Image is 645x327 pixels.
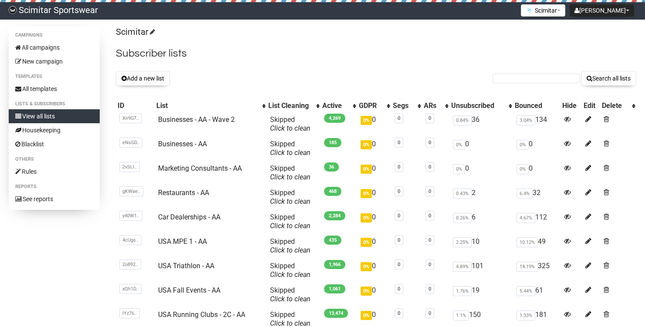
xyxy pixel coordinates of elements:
span: Skipped [270,164,311,181]
a: 0 [398,310,400,316]
div: List [156,101,258,110]
a: 0 [429,115,431,121]
span: Skipped [270,140,311,157]
img: 1.png [526,7,533,13]
td: 0 [357,258,391,283]
span: Skipped [270,286,311,303]
td: 0 [357,136,391,161]
button: Scimitar [521,4,565,17]
div: GDPR [359,101,382,110]
span: 1.33% [517,310,535,320]
span: 14.19% [517,262,538,272]
span: 3.04% [517,115,535,125]
span: 0% [517,140,529,150]
a: USA Triathlon - AA [158,262,214,270]
span: 0% [361,311,372,320]
th: List: No sort applied, activate to apply an ascending sort [155,100,267,112]
th: Edit: No sort applied, sorting is disabled [582,100,600,112]
a: USA Running Clubs - 2C - AA [158,310,245,319]
a: 0 [429,189,431,194]
a: Click to clean [270,148,311,157]
th: Bounced: No sort applied, sorting is disabled [513,100,561,112]
span: 2o892.. [119,260,141,270]
span: gKWae.. [119,186,143,196]
span: 0.26% [453,213,472,223]
button: Add a new list [116,71,170,86]
span: IYz76.. [119,308,140,318]
a: 0 [398,189,400,194]
div: Delete [602,101,628,110]
a: See reports [9,192,100,206]
a: Marketing Consultants - AA [158,164,242,172]
a: Blacklist [9,137,100,151]
span: 0% [361,165,372,174]
div: ID [118,101,153,110]
a: All templates [9,82,100,96]
a: Click to clean [270,222,311,230]
a: 0 [398,286,400,292]
a: 0 [429,262,431,267]
div: ARs [424,101,441,110]
td: 0 [357,185,391,209]
th: ARs: No sort applied, activate to apply an ascending sort [422,100,449,112]
td: 61 [513,283,561,307]
button: Search all lists [581,71,636,86]
a: 0 [398,140,400,145]
a: 0 [429,237,431,243]
a: New campaign [9,54,100,68]
span: y40W1.. [119,211,142,221]
td: 6 [449,209,513,234]
td: 32 [513,185,561,209]
span: 4cUgs.. [119,235,142,245]
span: 5.44% [517,286,535,296]
span: Skipped [270,115,311,132]
li: Templates [9,71,100,82]
span: 0% [361,238,372,247]
td: 49 [513,234,561,258]
h2: Subscriber lists [116,46,636,61]
span: 36 [324,162,339,172]
a: Restaurants - AA [158,189,209,197]
th: ID: No sort applied, sorting is disabled [116,100,155,112]
li: Others [9,154,100,165]
span: Xn9G7.. [119,113,142,123]
th: Segs: No sort applied, activate to apply an ascending sort [391,100,422,112]
span: 1,966 [324,260,345,269]
span: 0% [453,140,465,150]
div: Hide [562,101,580,110]
th: Hide: No sort applied, sorting is disabled [561,100,582,112]
th: Delete: No sort applied, activate to apply an ascending sort [600,100,636,112]
li: Campaigns [9,30,100,40]
a: Click to clean [270,270,311,279]
a: USA MPE 1 - AA [158,237,207,246]
li: Lists & subscribers [9,99,100,109]
span: Skipped [270,213,311,230]
span: 435 [324,236,341,245]
td: 19 [449,283,513,307]
span: 2,284 [324,211,345,220]
a: Click to clean [270,197,311,206]
span: 1.1% [453,310,469,320]
span: 0% [453,164,465,174]
span: 4,269 [324,114,345,123]
th: Active: No sort applied, activate to apply an ascending sort [321,100,357,112]
td: 0 [357,209,391,234]
div: Active [322,101,348,110]
a: Rules [9,165,100,179]
span: 4.89% [453,262,472,272]
span: 0.84% [453,115,472,125]
td: 0 [513,136,561,161]
span: 0% [361,140,372,149]
td: 0 [357,112,391,136]
span: 2.25% [453,237,472,247]
a: Click to clean [270,246,311,254]
span: 0% [361,189,372,198]
span: 0% [361,287,372,296]
span: 4.67% [517,213,535,223]
div: Edit [584,101,598,110]
div: Unsubscribed [451,101,504,110]
span: 6.4% [517,189,533,199]
td: 0 [357,234,391,258]
span: 13,474 [324,309,348,318]
td: 134 [513,112,561,136]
